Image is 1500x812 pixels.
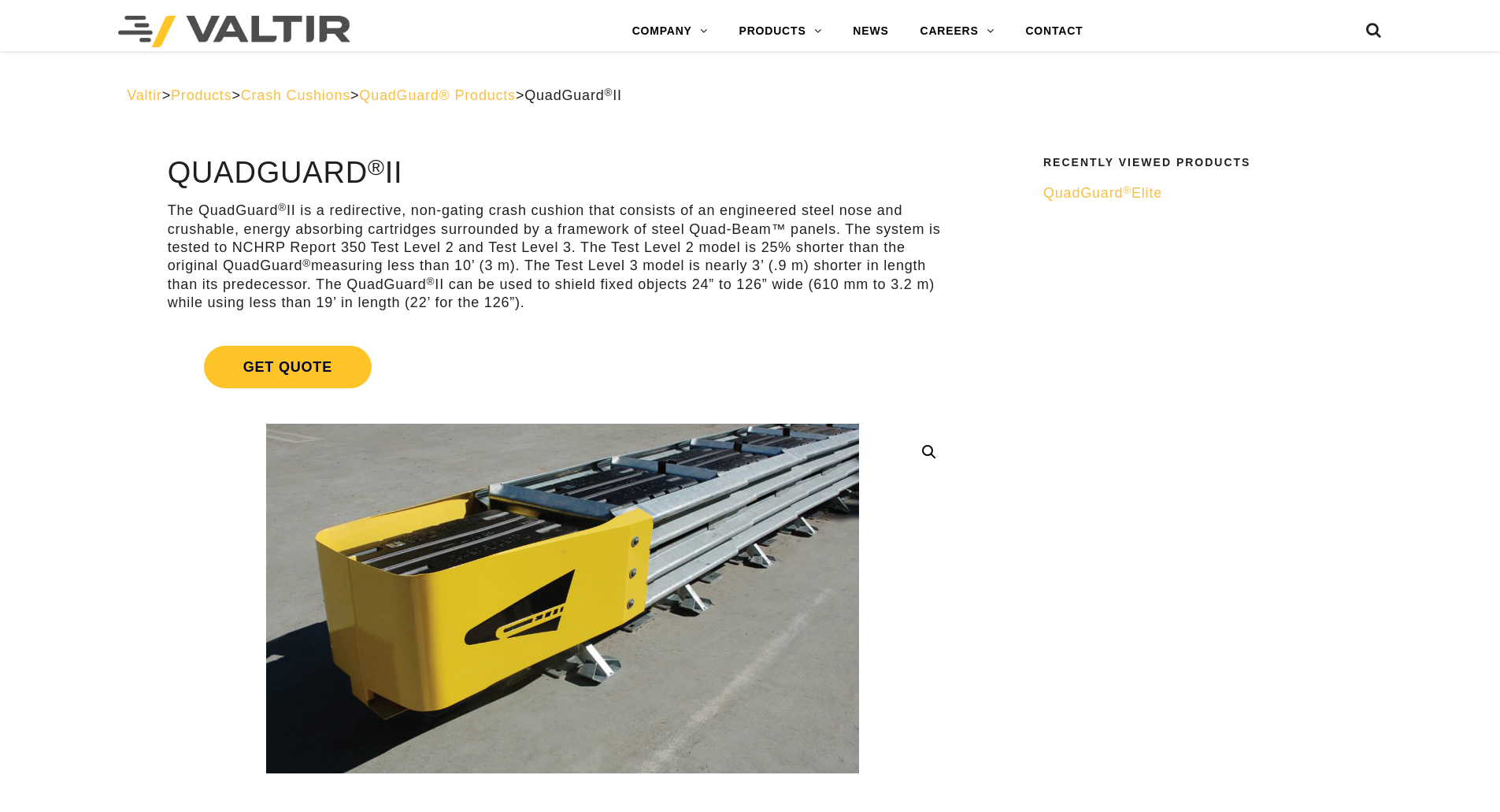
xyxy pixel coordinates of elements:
sup: ® [1123,184,1131,196]
a: QuadGuard®Elite [1043,184,1363,202]
span: QuadGuard II [524,87,622,103]
a: Valtir [127,87,161,103]
span: Get Quote [204,346,372,388]
h2: Recently Viewed Products [1043,157,1363,169]
a: Get Quote [168,327,957,407]
a: CONTACT [1009,16,1098,47]
span: QuadGuard Elite [1043,185,1162,201]
sup: ® [605,87,613,98]
a: Crash Cushions [241,87,350,103]
a: CAREERS [905,16,1010,47]
sup: ® [427,276,435,287]
a: NEWS [837,16,904,47]
sup: ® [278,202,287,213]
a: QuadGuard® Products [359,87,516,103]
sup: ® [368,154,385,180]
img: Valtir [118,16,350,47]
a: COMPANY [617,16,724,47]
div: > > > > [127,87,1373,105]
a: PRODUCTS [724,16,838,47]
sup: ® [302,258,311,269]
a: Products [171,87,231,103]
p: The QuadGuard II is a redirective, non-gating crash cushion that consists of an engineered steel ... [168,202,957,312]
h1: QuadGuard II [168,157,957,190]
